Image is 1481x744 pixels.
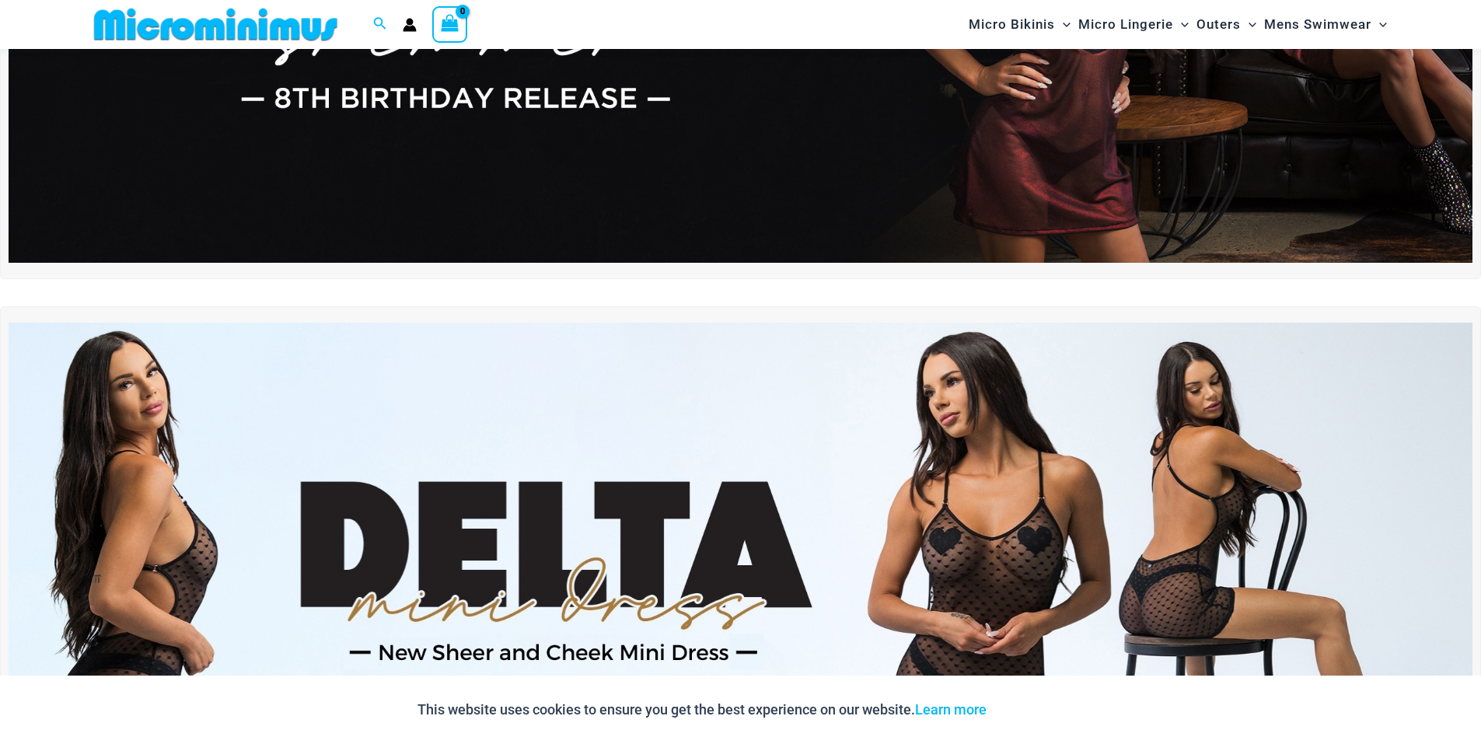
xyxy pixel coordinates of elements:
nav: Site Navigation [962,2,1394,47]
a: Learn more [915,701,987,718]
span: Menu Toggle [1241,5,1256,44]
span: Menu Toggle [1173,5,1189,44]
span: Menu Toggle [1055,5,1071,44]
span: Outers [1196,5,1241,44]
span: Micro Bikinis [969,5,1055,44]
a: View Shopping Cart, empty [432,6,468,42]
a: Mens SwimwearMenu ToggleMenu Toggle [1260,5,1391,44]
a: OutersMenu ToggleMenu Toggle [1193,5,1260,44]
span: Mens Swimwear [1264,5,1371,44]
a: Account icon link [403,18,417,32]
p: This website uses cookies to ensure you get the best experience on our website. [417,698,987,721]
img: MM SHOP LOGO FLAT [88,7,344,42]
button: Accept [998,691,1064,728]
a: Micro BikinisMenu ToggleMenu Toggle [965,5,1074,44]
a: Search icon link [373,15,387,34]
span: Micro Lingerie [1078,5,1173,44]
span: Menu Toggle [1371,5,1387,44]
a: Micro LingerieMenu ToggleMenu Toggle [1074,5,1193,44]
